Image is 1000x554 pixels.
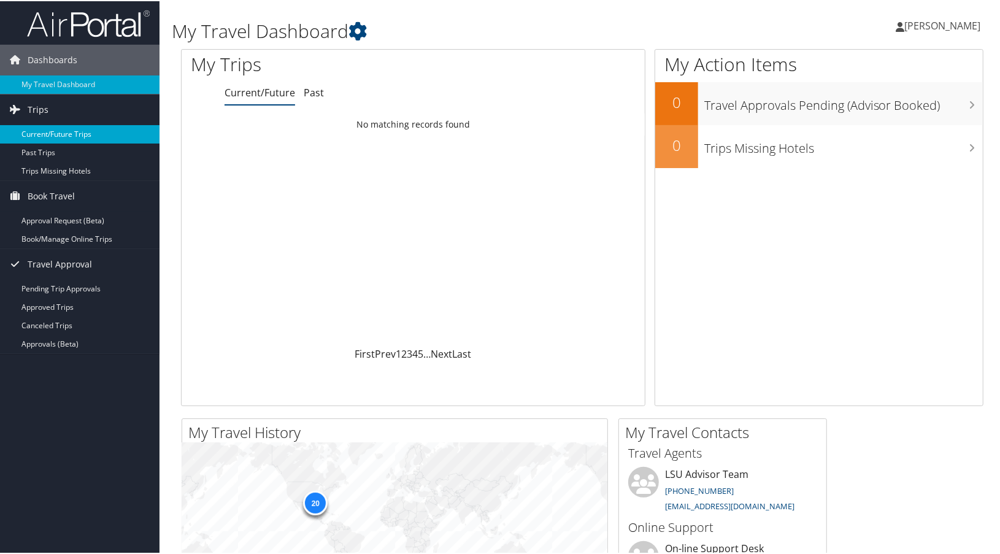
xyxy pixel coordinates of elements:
span: Trips [28,93,48,124]
h2: 0 [655,134,698,155]
h3: Travel Agents [628,444,817,461]
h3: Travel Approvals Pending (Advisor Booked) [704,90,983,113]
span: Travel Approval [28,248,92,279]
a: Prev [375,346,396,360]
a: Current/Future [225,85,295,98]
a: 1 [396,346,401,360]
a: 5 [418,346,423,360]
a: Past [304,85,324,98]
span: Dashboards [28,44,77,74]
td: No matching records found [182,112,645,134]
img: airportal-logo.png [27,8,150,37]
a: [EMAIL_ADDRESS][DOMAIN_NAME] [665,499,794,510]
a: 4 [412,346,418,360]
h3: Online Support [628,518,817,535]
h1: My Travel Dashboard [172,17,719,43]
span: [PERSON_NAME] [904,18,980,31]
a: [PHONE_NUMBER] [665,484,734,495]
h2: My Travel Contacts [625,421,826,442]
a: 0Trips Missing Hotels [655,124,983,167]
div: 20 [303,490,328,514]
a: First [355,346,375,360]
h2: 0 [655,91,698,112]
h2: My Travel History [188,421,607,442]
span: Book Travel [28,180,75,210]
a: Next [431,346,452,360]
a: Last [452,346,471,360]
li: LSU Advisor Team [622,466,823,516]
span: … [423,346,431,360]
a: 3 [407,346,412,360]
h1: My Action Items [655,50,983,76]
a: 2 [401,346,407,360]
h1: My Trips [191,50,442,76]
h3: Trips Missing Hotels [704,133,983,156]
a: 0Travel Approvals Pending (Advisor Booked) [655,81,983,124]
a: [PERSON_NAME] [896,6,993,43]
